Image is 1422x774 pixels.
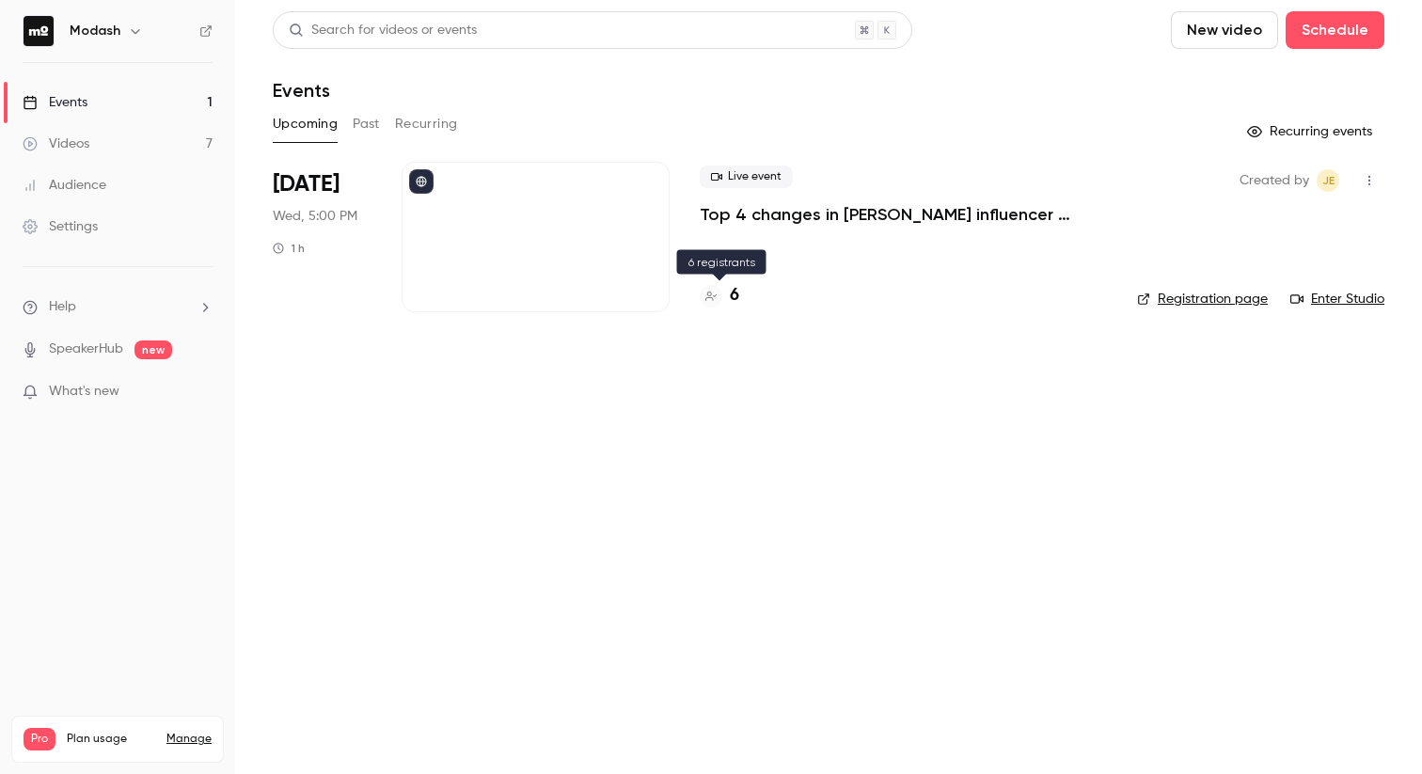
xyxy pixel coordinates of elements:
span: JE [1322,169,1335,192]
span: Wed, 5:00 PM [273,207,357,226]
span: Help [49,297,76,317]
span: Jack Eaton [1317,169,1339,192]
button: Recurring [395,109,458,139]
button: Recurring events [1239,117,1384,147]
a: Enter Studio [1290,290,1384,308]
span: Plan usage [67,732,155,747]
button: Upcoming [273,109,338,139]
span: Created by [1240,169,1309,192]
a: SpeakerHub [49,340,123,359]
div: 1 h [273,241,305,256]
li: help-dropdown-opener [23,297,213,317]
span: Live event [700,166,793,188]
span: new [134,340,172,359]
a: Registration page [1137,290,1268,308]
a: Top 4 changes in [PERSON_NAME] influencer program this year [700,203,1107,226]
div: Search for videos or events [289,21,477,40]
span: [DATE] [273,169,340,199]
span: What's new [49,382,119,402]
div: Audience [23,176,106,195]
button: Schedule [1286,11,1384,49]
h1: Events [273,79,330,102]
div: Settings [23,217,98,236]
span: Pro [24,728,55,750]
img: Modash [24,16,54,46]
div: Events [23,93,87,112]
h4: 6 [730,283,739,308]
a: Manage [166,732,212,747]
div: Videos [23,134,89,153]
a: 6 [700,283,739,308]
div: Oct 29 Wed, 5:00 PM (Europe/London) [273,162,371,312]
button: Past [353,109,380,139]
h6: Modash [70,22,120,40]
button: New video [1171,11,1278,49]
